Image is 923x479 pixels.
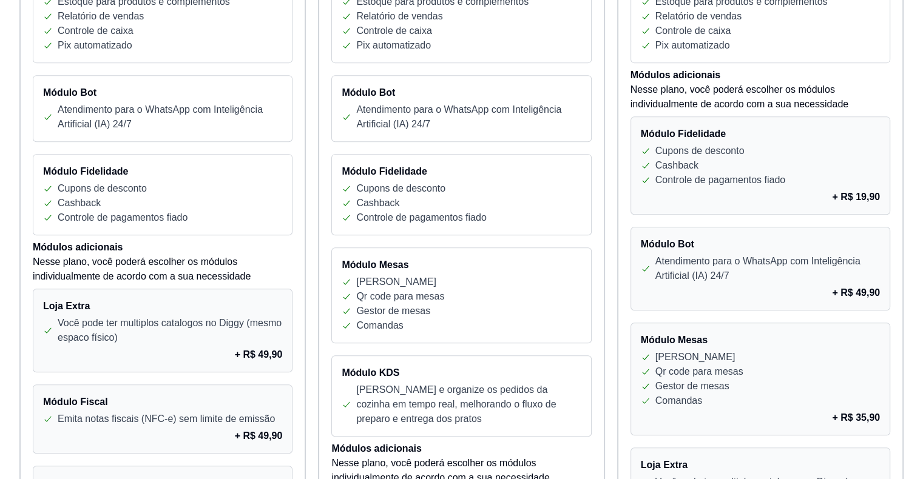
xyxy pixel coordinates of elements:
p: Qr code para mesas [655,364,743,379]
h4: Módulos adicionais [33,240,292,255]
h4: Módulo Fidelidade [342,164,581,179]
h4: Módulo Fidelidade [43,164,282,179]
h4: Módulos adicionais [631,68,890,82]
p: Controle de pagamentos fiado [655,173,785,187]
p: Você pode ter multiplos catalogos no Diggy (mesmo espaco físico) [58,316,282,345]
p: [PERSON_NAME] e organize os pedidos da cozinha em tempo real, melhorando o fluxo de preparo e ent... [356,383,581,426]
p: Pix automatizado [655,38,730,53]
p: Atendimento para o WhatsApp com Inteligência Artificial (IA) 24/7 [356,102,581,132]
p: Comandas [356,318,403,333]
p: Cashback [356,196,399,210]
h4: Módulo Fiscal [43,395,282,409]
h4: Módulo Bot [342,85,581,100]
p: Gestor de mesas [356,304,430,318]
p: Comandas [655,394,702,408]
h4: Loja Extra [641,458,880,472]
p: + R$ 49,90 [832,286,880,300]
p: Relatório de vendas [655,9,742,24]
h4: Módulo Mesas [342,258,581,272]
p: Controle de caixa [655,24,731,38]
p: Relatório de vendas [58,9,144,24]
h4: Módulo Bot [641,237,880,252]
p: Cashback [655,158,698,173]
p: Gestor de mesas [655,379,729,394]
p: + R$ 49,90 [235,429,283,443]
p: Pix automatizado [58,38,132,53]
h4: Módulos adicionais [331,441,591,456]
h4: Módulo KDS [342,366,581,380]
p: Nesse plano, você poderá escolher os módulos individualmente de acordo com a sua necessidade [33,255,292,284]
h4: Loja Extra [43,299,282,313]
p: Controle de pagamentos fiado [58,210,188,225]
p: Cashback [58,196,101,210]
p: + R$ 49,90 [235,347,283,362]
p: Controle de caixa [58,24,134,38]
p: Nesse plano, você poderá escolher os módulos individualmente de acordo com a sua necessidade [631,82,890,112]
p: Pix automatizado [356,38,431,53]
p: Emita notas fiscais (NFC-e) sem limite de emissão [58,412,275,426]
p: Cupons de desconto [58,181,147,196]
p: + R$ 19,90 [832,190,880,204]
p: Atendimento para o WhatsApp com Inteligência Artificial (IA) 24/7 [655,254,880,283]
p: Controle de caixa [356,24,432,38]
p: + R$ 35,90 [832,410,880,425]
p: Cupons de desconto [356,181,445,196]
h4: Módulo Bot [43,85,282,100]
p: [PERSON_NAME] [655,350,735,364]
p: Cupons de desconto [655,144,745,158]
h4: Módulo Fidelidade [641,127,880,141]
p: Relatório de vendas [356,9,442,24]
p: Qr code para mesas [356,289,444,304]
p: Controle de pagamentos fiado [356,210,486,225]
h4: Módulo Mesas [641,333,880,347]
p: [PERSON_NAME] [356,275,436,289]
p: Atendimento para o WhatsApp com Inteligência Artificial (IA) 24/7 [58,102,282,132]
